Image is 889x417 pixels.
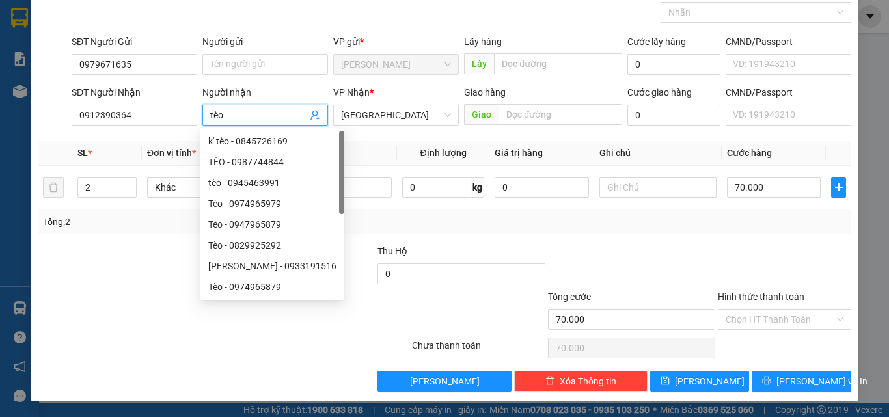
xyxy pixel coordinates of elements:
span: Xóa Thông tin [560,374,616,388]
span: user-add [310,110,320,120]
div: Người nhận [202,85,328,100]
span: Cước hàng [727,148,772,158]
span: Đà Lạt [341,105,451,125]
label: Cước giao hàng [627,87,692,98]
div: CMND/Passport [726,85,851,100]
th: Ghi chú [594,141,722,166]
div: anh tèo - 0933191516 [200,256,344,276]
div: Tèo - 0974965979 [200,193,344,214]
span: Gửi: [11,11,31,25]
div: Tổng: 2 [43,215,344,229]
span: SL [77,148,88,158]
input: Cước lấy hàng [627,54,720,75]
div: tèo - 0945463991 [200,172,344,193]
div: Tèo - 0947965879 [200,214,344,235]
span: [PERSON_NAME] [410,374,480,388]
span: Thu Hộ [377,246,407,256]
button: [PERSON_NAME] [377,371,511,392]
input: Dọc đường [499,104,622,125]
input: Cước giao hàng [627,105,720,126]
div: Tèo - 0829925292 [208,238,336,252]
span: Khác [155,178,256,197]
span: delete [545,376,554,386]
div: Người gửi [202,34,328,49]
div: Chưa thanh toán [411,338,547,361]
div: VP gửi [333,34,459,49]
span: plus [832,182,845,193]
button: save[PERSON_NAME] [650,371,750,392]
div: Tèo - 0974965879 [208,280,336,294]
span: Giá trị hàng [495,148,543,158]
div: [PERSON_NAME] - 0933191516 [208,259,336,273]
div: SĐT Người Nhận [72,85,197,100]
div: CMND/Passport [726,34,851,49]
div: Tèo - 0829925292 [200,235,344,256]
div: Tèo - 0974965879 [200,276,344,297]
label: Cước lấy hàng [627,36,686,47]
span: VP Nhận [333,87,370,98]
div: 0919569657 [124,56,256,74]
div: 40.000 [10,82,117,98]
span: Đơn vị tính [147,148,196,158]
div: Tèo - 0974965979 [208,196,336,211]
button: deleteXóa Thông tin [514,371,648,392]
div: k' tèo - 0845726169 [200,131,344,152]
span: Định lượng [420,148,466,158]
div: TÈO - 0987744844 [200,152,344,172]
span: [PERSON_NAME] [675,374,745,388]
span: Lấy hàng [464,36,502,47]
div: TÈO - 0987744844 [208,155,336,169]
input: 0 [495,177,588,198]
button: plus [831,177,846,198]
span: save [661,376,670,386]
div: SĐT Người Gửi [72,34,197,49]
span: [PERSON_NAME] và In [776,374,868,388]
input: Ghi Chú [599,177,717,198]
span: CƯỚC RỒI : [10,83,72,97]
div: 0972989020 [11,40,115,59]
button: delete [43,177,64,198]
span: Nhận: [124,11,156,25]
div: k' tèo - 0845726169 [208,134,336,148]
span: Giao [464,104,499,125]
label: Hình thức thanh toán [718,291,804,302]
div: Tèo - 0947965879 [208,217,336,232]
span: Phan Thiết [341,55,451,74]
span: printer [762,376,771,386]
div: [GEOGRAPHIC_DATA] [124,11,256,40]
input: Dọc đường [494,53,622,74]
span: Giao hàng [464,87,506,98]
div: tèo - 0945463991 [208,176,336,190]
span: Lấy [464,53,494,74]
button: printer[PERSON_NAME] và In [752,371,851,392]
div: [PERSON_NAME] [11,11,115,40]
span: kg [471,177,484,198]
div: diệu [124,40,256,56]
span: Tổng cước [548,291,591,302]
